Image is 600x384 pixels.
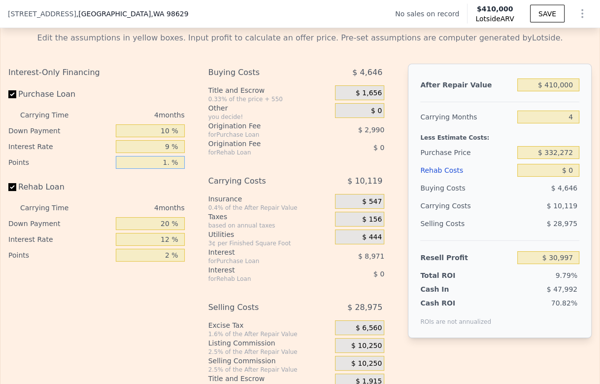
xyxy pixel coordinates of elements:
div: 0.33% of the price + 550 [208,95,332,103]
span: $ 28,975 [347,299,382,316]
div: Resell Profit [420,249,513,267]
div: Carrying Costs [420,197,478,215]
div: Utilities [208,230,332,239]
span: $ 8,971 [358,252,384,260]
div: Interest [208,247,312,257]
div: for Purchase Loan [208,131,312,139]
span: $410,000 [477,5,513,13]
div: Carrying Months [420,108,513,126]
div: Other [208,103,332,113]
span: $ 28,975 [547,220,577,228]
span: $ 156 [362,215,382,224]
div: Excise Tax [208,320,332,330]
div: 0.4% of the After Repair Value [208,204,332,212]
span: $ 0 [373,144,384,152]
div: Carrying Costs [208,172,312,190]
div: Down Payment [8,123,112,139]
div: Buying Costs [208,64,312,81]
div: based on annual taxes [208,222,332,230]
button: SAVE [530,5,565,23]
div: for Rehab Loan [208,149,312,156]
span: $ 1,656 [356,89,382,98]
button: Show Options [572,4,592,24]
div: Purchase Price [420,144,513,161]
div: Selling Commission [208,356,332,366]
div: Selling Costs [208,299,312,316]
div: Cash ROI [420,298,491,308]
span: , WA 98629 [151,10,188,18]
div: No sales on record [395,9,467,19]
span: $ 4,646 [352,64,382,81]
div: Origination Fee [208,139,312,149]
div: you decide! [208,113,332,121]
span: $ 6,560 [356,324,382,333]
div: Rehab Costs [420,161,513,179]
div: for Purchase Loan [208,257,312,265]
span: Lotside ARV [475,14,514,24]
label: Purchase Loan [8,85,112,103]
span: $ 47,992 [547,285,577,293]
div: Insurance [208,194,332,204]
input: Rehab Loan [8,183,16,191]
div: Down Payment [8,216,112,231]
label: Rehab Loan [8,178,112,196]
div: for Rehab Loan [208,275,312,283]
div: Interest Rate [8,139,112,154]
div: Interest [208,265,312,275]
div: Total ROI [420,270,478,280]
div: 4 months [84,107,185,123]
div: Edit the assumptions in yellow boxes. Input profit to calculate an offer price. Pre-set assumptio... [8,32,592,44]
div: 4 months [84,200,185,216]
span: $ 10,250 [351,359,382,368]
div: 2.5% of the After Repair Value [208,348,332,356]
span: [STREET_ADDRESS] [8,9,76,19]
div: Listing Commission [208,338,332,348]
div: After Repair Value [420,76,513,94]
div: Points [8,154,112,170]
span: $ 0 [371,107,382,115]
input: Purchase Loan [8,90,16,98]
div: Less Estimate Costs: [420,126,579,144]
span: 70.82% [551,299,577,307]
span: $ 10,119 [347,172,382,190]
span: $ 10,250 [351,342,382,350]
span: $ 2,990 [358,126,384,134]
div: Selling Costs [420,215,513,232]
div: ROIs are not annualized [420,308,491,326]
div: Taxes [208,212,332,222]
div: Carrying Time [20,107,80,123]
span: , [GEOGRAPHIC_DATA] [76,9,189,19]
span: 9.79% [556,271,577,279]
span: $ 10,119 [547,202,577,210]
div: 2.5% of the After Repair Value [208,366,332,374]
span: $ 444 [362,233,382,242]
span: $ 547 [362,197,382,206]
div: Origination Fee [208,121,312,131]
div: Title and Escrow [208,85,332,95]
div: Buying Costs [420,179,513,197]
div: Interest Rate [8,231,112,247]
div: Title and Escrow [208,374,332,384]
div: Interest-Only Financing [8,64,185,81]
span: $ 4,646 [551,184,577,192]
span: $ 0 [373,270,384,278]
div: Points [8,247,112,263]
div: Carrying Time [20,200,80,216]
div: Cash In [420,284,478,294]
div: 1.6% of the After Repair Value [208,330,332,338]
div: 3¢ per Finished Square Foot [208,239,332,247]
